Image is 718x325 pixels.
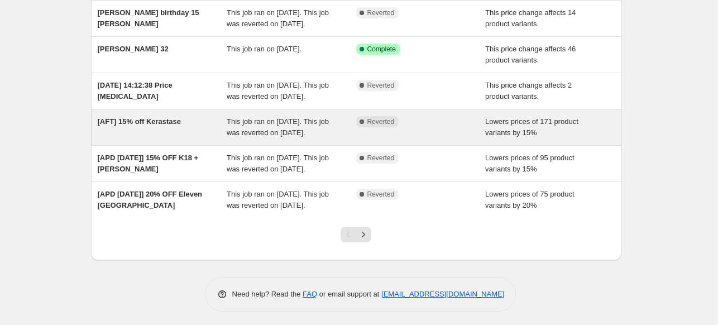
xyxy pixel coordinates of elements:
span: Lowers prices of 95 product variants by 15% [485,154,575,173]
span: This job ran on [DATE]. [227,45,301,53]
span: [PERSON_NAME] birthday 15 [PERSON_NAME] [98,8,199,28]
span: This job ran on [DATE]. This job was reverted on [DATE]. [227,190,329,209]
a: [EMAIL_ADDRESS][DOMAIN_NAME] [381,290,504,298]
span: Lowers prices of 75 product variants by 20% [485,190,575,209]
span: This job ran on [DATE]. This job was reverted on [DATE]. [227,117,329,137]
a: FAQ [303,290,317,298]
span: This job ran on [DATE]. This job was reverted on [DATE]. [227,8,329,28]
span: [APD [DATE]] 15% OFF K18 + [PERSON_NAME] [98,154,199,173]
span: [DATE] 14:12:38 Price [MEDICAL_DATA] [98,81,173,101]
span: Reverted [367,81,395,90]
span: Reverted [367,117,395,126]
span: Reverted [367,190,395,199]
span: [PERSON_NAME] 32 [98,45,169,53]
span: [AFT] 15% off Kerastase [98,117,181,126]
span: Complete [367,45,396,54]
span: Reverted [367,154,395,162]
span: Lowers prices of 171 product variants by 15% [485,117,578,137]
button: Next [356,227,371,242]
span: or email support at [317,290,381,298]
span: Need help? Read the [232,290,303,298]
span: This job ran on [DATE]. This job was reverted on [DATE]. [227,81,329,101]
span: Reverted [367,8,395,17]
nav: Pagination [341,227,371,242]
span: This job ran on [DATE]. This job was reverted on [DATE]. [227,154,329,173]
span: This price change affects 2 product variants. [485,81,572,101]
span: [APD [DATE]] 20% OFF Eleven [GEOGRAPHIC_DATA] [98,190,203,209]
span: This price change affects 46 product variants. [485,45,576,64]
span: This price change affects 14 product variants. [485,8,576,28]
